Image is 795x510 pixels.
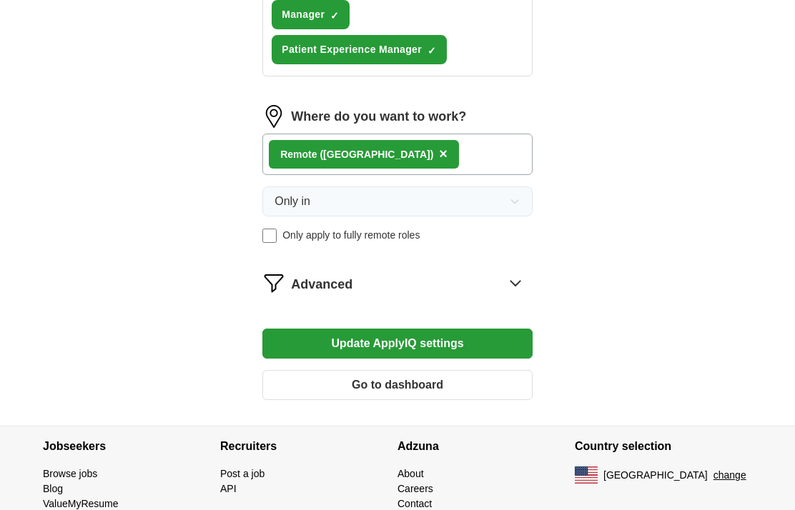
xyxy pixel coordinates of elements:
div: Remote ([GEOGRAPHIC_DATA]) [280,148,433,163]
img: filter [262,272,285,295]
span: [GEOGRAPHIC_DATA] [603,469,708,484]
h4: Country selection [575,427,752,467]
button: Manager✓ [272,1,350,30]
span: × [439,146,448,162]
a: Careers [397,484,433,495]
a: About [397,469,424,480]
img: location.png [262,106,285,129]
button: Update ApplyIQ settings [262,329,533,359]
span: ✓ [330,11,339,22]
a: ValueMyResume [43,499,119,510]
button: Go to dashboard [262,371,533,401]
a: Contact [397,499,432,510]
span: Only in [275,194,310,211]
span: Only apply to fully remote roles [282,229,420,244]
span: ✓ [428,46,436,57]
a: Browse jobs [43,469,97,480]
label: Where do you want to work? [291,108,466,127]
span: Advanced [291,276,352,295]
a: Post a job [220,469,265,480]
a: Blog [43,484,63,495]
button: change [713,469,746,484]
a: API [220,484,237,495]
input: Only apply to fully remote roles [262,229,277,244]
button: Only in [262,187,533,217]
img: US flag [575,467,598,484]
button: Patient Experience Manager✓ [272,36,447,65]
button: × [439,144,448,166]
span: Manager [282,8,325,23]
span: Patient Experience Manager [282,43,422,58]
